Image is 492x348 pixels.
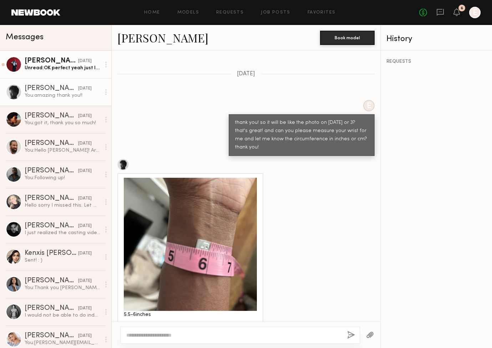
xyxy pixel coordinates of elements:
[25,257,101,264] div: Sent! : )
[235,119,368,152] div: thank you! so it will be like the photo on [DATE] or 3? that's great! and can you please measure ...
[6,33,44,41] span: Messages
[320,34,375,40] a: Book model
[177,10,199,15] a: Models
[25,92,101,99] div: You: amazing thank you!!
[25,140,78,147] div: [PERSON_NAME]
[25,195,78,202] div: [PERSON_NAME]
[308,10,336,15] a: Favorites
[25,312,101,319] div: I would not be able to do indefinite eCom usage but would love to help out with the content! How ...
[461,6,463,10] div: 6
[78,140,92,147] div: [DATE]
[25,65,101,71] div: Unread: OK perfect yeah just let me know!
[25,167,78,175] div: [PERSON_NAME]
[78,58,92,65] div: [DATE]
[25,332,78,339] div: [PERSON_NAME]
[25,250,78,257] div: Kenxis [PERSON_NAME]
[78,305,92,312] div: [DATE]
[216,10,244,15] a: Requests
[117,30,208,45] a: [PERSON_NAME]
[25,120,101,126] div: You: got it, thank you so much!
[25,284,101,291] div: You: Thank you [PERSON_NAME]!
[78,85,92,92] div: [DATE]
[78,278,92,284] div: [DATE]
[78,223,92,230] div: [DATE]
[320,31,375,45] button: Book model
[25,202,101,209] div: Hello sorry I missed this. Let me know if there are shoots in the future!
[386,59,486,64] div: REQUESTS
[25,57,78,65] div: [PERSON_NAME]
[469,7,481,18] a: E
[25,277,78,284] div: [PERSON_NAME]
[25,147,101,154] div: You: Hello [PERSON_NAME]! Are you free [DATE] or 3? If so, can you send me a casting video showin...
[78,113,92,120] div: [DATE]
[25,85,78,92] div: [PERSON_NAME]
[25,175,101,181] div: You: Following up!
[78,168,92,175] div: [DATE]
[25,222,78,230] div: [PERSON_NAME]
[78,195,92,202] div: [DATE]
[261,10,290,15] a: Job Posts
[237,71,255,77] span: [DATE]
[25,112,78,120] div: [PERSON_NAME]
[25,305,78,312] div: [PERSON_NAME]
[25,339,101,346] div: You: [PERSON_NAME][EMAIL_ADDRESS][DOMAIN_NAME] thanks!
[78,250,92,257] div: [DATE]
[78,333,92,339] div: [DATE]
[124,311,257,319] div: 5.5-6inches
[386,35,486,43] div: History
[144,10,160,15] a: Home
[25,230,101,236] div: I just realized the casting video never sent, there was an uploading issue. I had no idea.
